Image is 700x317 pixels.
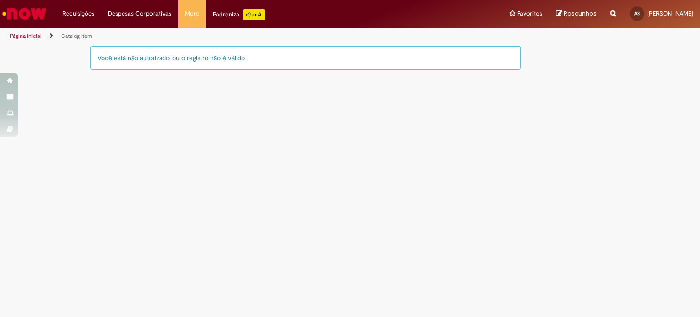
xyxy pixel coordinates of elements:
[1,5,48,23] img: ServiceNow
[556,10,597,18] a: Rascunhos
[108,9,171,18] span: Despesas Corporativas
[90,46,521,70] div: Você está não autorizado, ou o registro não é válido.
[634,10,640,16] span: AS
[62,9,94,18] span: Requisições
[564,9,597,18] span: Rascunhos
[517,9,542,18] span: Favoritos
[243,9,265,20] p: +GenAi
[647,10,693,17] span: [PERSON_NAME]
[213,9,265,20] div: Padroniza
[185,9,199,18] span: More
[7,28,460,45] ul: Trilhas de página
[61,32,92,40] a: Catalog Item
[10,32,41,40] a: Página inicial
